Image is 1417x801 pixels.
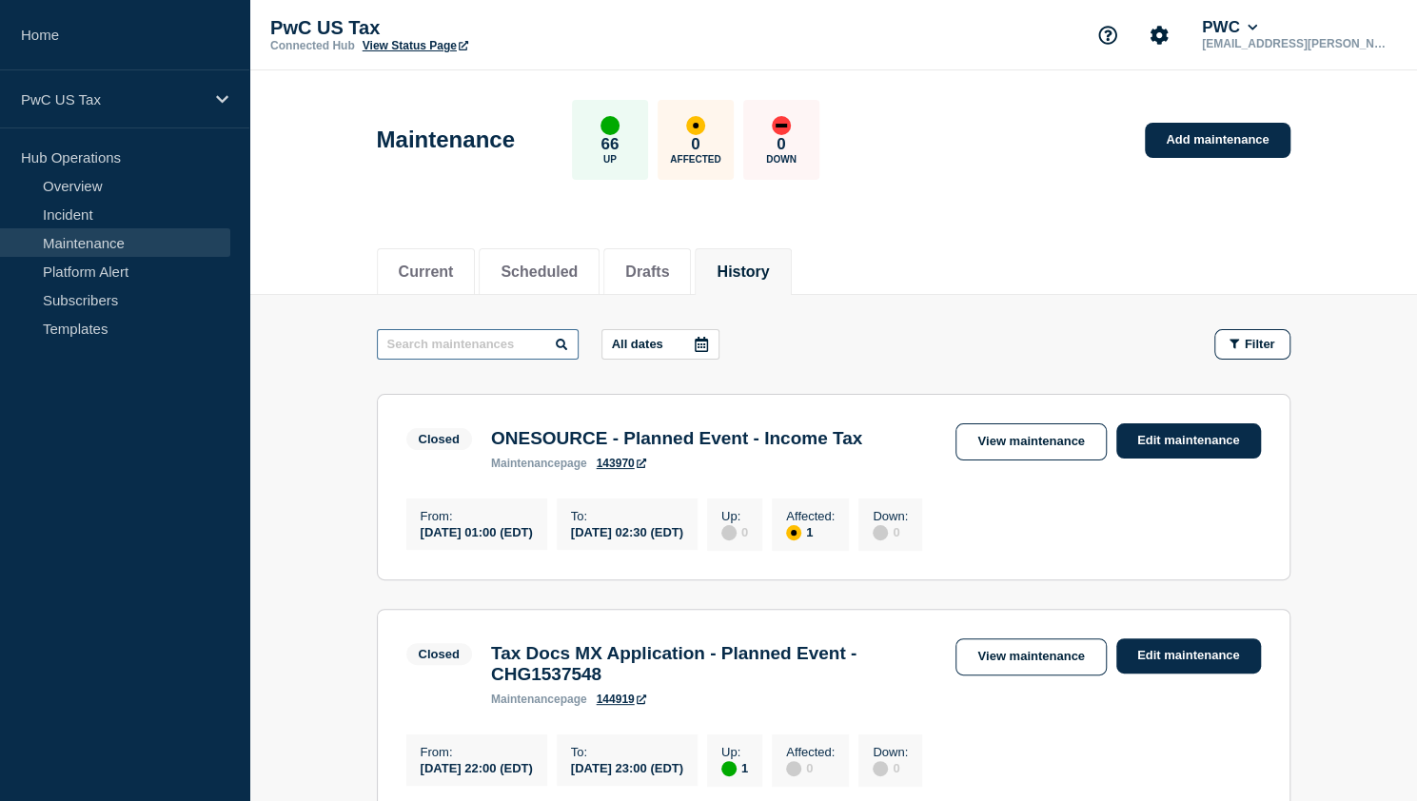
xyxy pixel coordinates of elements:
p: Up : [721,509,748,523]
p: To : [571,745,683,759]
a: View maintenance [955,423,1106,460]
a: Edit maintenance [1116,423,1261,459]
h3: ONESOURCE - Planned Event - Income Tax [491,428,862,449]
p: Connected Hub [270,39,355,52]
p: PwC US Tax [270,17,651,39]
div: Closed [419,432,460,446]
div: 1 [721,759,748,776]
p: Down : [873,509,908,523]
div: disabled [873,761,888,776]
p: All dates [612,337,663,351]
button: Filter [1214,329,1290,360]
p: 66 [600,135,619,154]
div: down [772,116,791,135]
div: Closed [419,647,460,661]
div: [DATE] 01:00 (EDT) [421,523,533,539]
button: All dates [601,329,719,360]
div: 1 [786,523,835,540]
input: Search maintenances [377,329,579,360]
p: From : [421,745,533,759]
div: [DATE] 22:00 (EDT) [421,759,533,775]
p: Affected : [786,509,835,523]
button: Current [399,264,454,281]
a: Edit maintenance [1116,638,1261,674]
p: page [491,457,587,470]
p: 0 [777,135,785,154]
div: affected [786,525,801,540]
div: 0 [786,759,835,776]
div: 0 [873,523,908,540]
p: [EMAIL_ADDRESS][PERSON_NAME][DOMAIN_NAME] [1198,37,1396,50]
button: History [717,264,769,281]
span: maintenance [491,693,561,706]
p: Down [766,154,797,165]
p: Up : [721,745,748,759]
p: Up [603,154,617,165]
a: Add maintenance [1145,123,1289,158]
a: View Status Page [363,39,468,52]
div: 0 [721,523,748,540]
a: 143970 [597,457,646,470]
button: Support [1088,15,1128,55]
div: disabled [873,525,888,540]
span: Filter [1245,337,1275,351]
p: Affected : [786,745,835,759]
div: up [600,116,620,135]
p: From : [421,509,533,523]
div: up [721,761,737,776]
p: Down : [873,745,908,759]
p: Affected [670,154,720,165]
span: maintenance [491,457,561,470]
a: 144919 [597,693,646,706]
button: Account settings [1139,15,1179,55]
button: PWC [1198,18,1261,37]
div: disabled [786,761,801,776]
p: To : [571,509,683,523]
div: [DATE] 23:00 (EDT) [571,759,683,775]
button: Scheduled [501,264,578,281]
div: 0 [873,759,908,776]
div: affected [686,116,705,135]
h1: Maintenance [377,127,515,153]
h3: Tax Docs MX Application - Planned Event - CHG1537548 [491,643,937,685]
a: View maintenance [955,638,1106,675]
div: disabled [721,525,737,540]
p: PwC US Tax [21,91,204,107]
p: page [491,693,587,706]
div: [DATE] 02:30 (EDT) [571,523,683,539]
button: Drafts [625,264,669,281]
p: 0 [691,135,699,154]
